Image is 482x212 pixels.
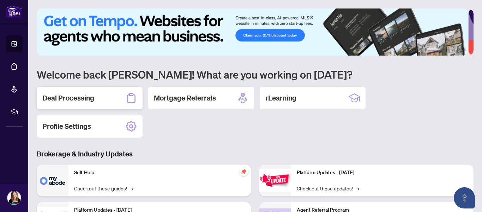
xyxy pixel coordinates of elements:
[454,187,475,208] button: Open asap
[74,169,245,177] p: Self-Help
[154,93,216,103] h2: Mortgage Referrals
[441,48,444,51] button: 2
[42,121,91,131] h2: Profile Settings
[297,184,359,192] a: Check out these updates!→
[37,165,68,196] img: Self-Help
[356,184,359,192] span: →
[452,48,455,51] button: 4
[464,48,466,51] button: 6
[7,191,21,205] img: Profile Icon
[6,5,23,18] img: logo
[240,167,248,176] span: pushpin
[427,48,438,51] button: 1
[447,48,450,51] button: 3
[297,169,468,177] p: Platform Updates - [DATE]
[37,68,474,81] h1: Welcome back [PERSON_NAME]! What are you working on [DATE]?
[259,169,291,191] img: Platform Updates - June 23, 2025
[130,184,133,192] span: →
[74,184,133,192] a: Check out these guides!→
[265,93,296,103] h2: rLearning
[458,48,461,51] button: 5
[42,93,94,103] h2: Deal Processing
[37,149,474,159] h3: Brokerage & Industry Updates
[37,8,468,56] img: Slide 0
